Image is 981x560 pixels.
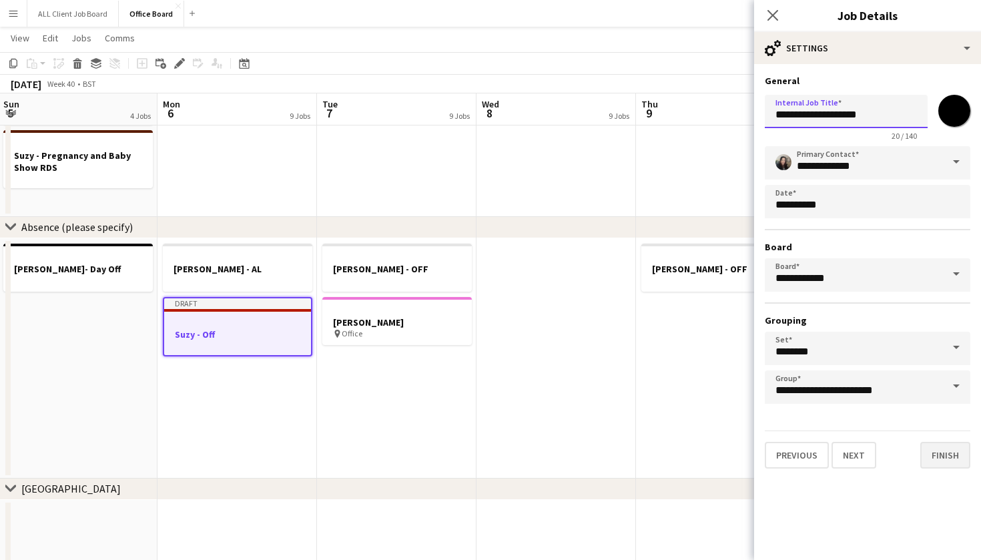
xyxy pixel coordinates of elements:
div: BST [83,79,96,89]
div: Draft [164,298,311,309]
h3: General [765,75,970,87]
div: [GEOGRAPHIC_DATA] [21,482,121,495]
span: Comms [105,32,135,44]
h3: Suzy - Pregnancy and Baby Show RDS [3,150,153,174]
button: ALL Client Job Board [27,1,119,27]
span: Tue [322,98,338,110]
div: Settings [754,32,981,64]
button: Previous [765,442,829,469]
a: Comms [99,29,140,47]
app-job-card: [PERSON_NAME]- Day Off [3,244,153,292]
span: Sun [3,98,19,110]
h3: [PERSON_NAME] - OFF [641,263,791,275]
span: 5 [1,105,19,121]
div: 9 Jobs [449,111,470,121]
span: Wed [482,98,499,110]
a: View [5,29,35,47]
h3: [PERSON_NAME] [322,316,472,328]
app-job-card: [PERSON_NAME] - OFF [322,244,472,292]
span: Office [342,328,362,338]
span: Mon [163,98,180,110]
div: 4 Jobs [130,111,151,121]
h3: Grouping [765,314,970,326]
app-job-card: [PERSON_NAME] - AL [163,244,312,292]
h3: Board [765,241,970,253]
app-job-card: [PERSON_NAME] Office [322,297,472,345]
app-job-card: Suzy - Pregnancy and Baby Show RDS [3,130,153,188]
div: Absence (please specify) [21,220,133,234]
span: 20 / 140 [881,131,928,141]
div: [DATE] [11,77,41,91]
span: 8 [480,105,499,121]
a: Edit [37,29,63,47]
span: Thu [641,98,658,110]
app-job-card: DraftSuzy - Off [163,297,312,356]
div: 9 Jobs [609,111,629,121]
button: Finish [920,442,970,469]
h3: Suzy - Off [164,328,311,340]
h3: Job Details [754,7,981,24]
span: Jobs [71,32,91,44]
span: 7 [320,105,338,121]
span: Edit [43,32,58,44]
span: 6 [161,105,180,121]
button: Office Board [119,1,184,27]
a: Jobs [66,29,97,47]
span: View [11,32,29,44]
h3: [PERSON_NAME]- Day Off [3,263,153,275]
h3: [PERSON_NAME] - AL [163,263,312,275]
span: Week 40 [44,79,77,89]
span: 9 [639,105,658,121]
button: Next [832,442,876,469]
h3: [PERSON_NAME] - OFF [322,263,472,275]
div: 9 Jobs [290,111,310,121]
app-job-card: [PERSON_NAME] - OFF [641,244,791,292]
